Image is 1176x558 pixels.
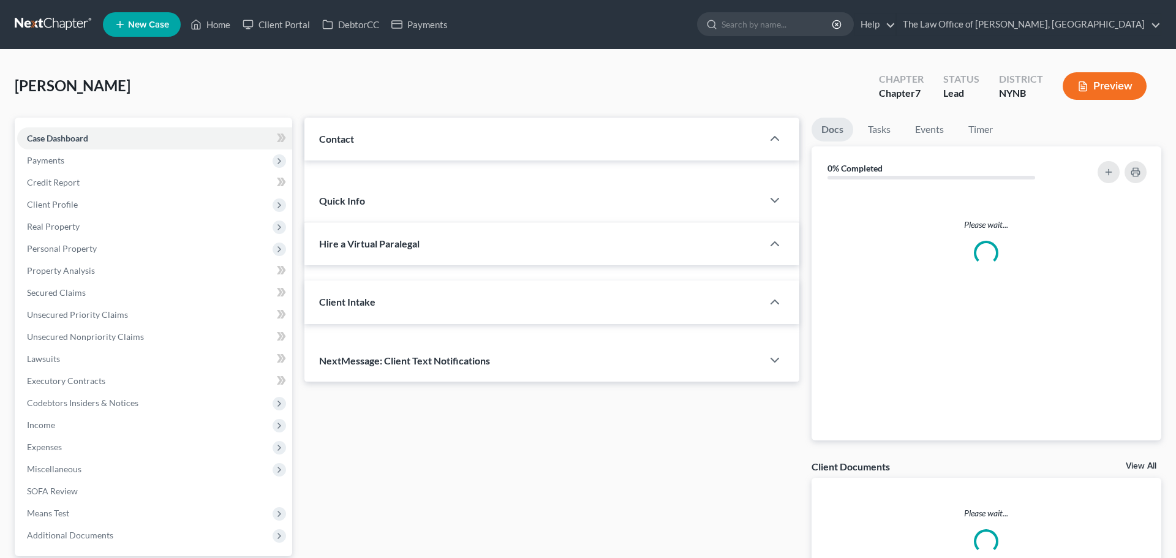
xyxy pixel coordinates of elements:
a: Help [854,13,895,36]
p: Please wait... [821,219,1151,231]
span: Quick Info [319,195,365,206]
span: Expenses [27,442,62,452]
a: Unsecured Nonpriority Claims [17,326,292,348]
span: Contact [319,133,354,145]
a: Unsecured Priority Claims [17,304,292,326]
button: Preview [1063,72,1147,100]
a: Property Analysis [17,260,292,282]
span: Case Dashboard [27,133,88,143]
a: Docs [812,118,853,141]
span: Credit Report [27,177,80,187]
span: Unsecured Nonpriority Claims [27,331,144,342]
span: Lawsuits [27,353,60,364]
a: Lawsuits [17,348,292,370]
a: Events [905,118,954,141]
span: Executory Contracts [27,375,105,386]
div: District [999,72,1043,86]
span: NextMessage: Client Text Notifications [319,355,490,366]
a: SOFA Review [17,480,292,502]
strong: 0% Completed [827,163,883,173]
a: Tasks [858,118,900,141]
span: Property Analysis [27,265,95,276]
div: Status [943,72,979,86]
span: Personal Property [27,243,97,254]
div: Client Documents [812,460,890,473]
a: DebtorCC [316,13,385,36]
a: Credit Report [17,172,292,194]
a: Timer [959,118,1003,141]
span: Payments [27,155,64,165]
a: Payments [385,13,454,36]
span: Client Intake [319,296,375,307]
span: Additional Documents [27,530,113,540]
span: 7 [915,87,921,99]
span: SOFA Review [27,486,78,496]
a: Case Dashboard [17,127,292,149]
p: Please wait... [812,507,1161,519]
span: Real Property [27,221,80,232]
a: Executory Contracts [17,370,292,392]
div: Lead [943,86,979,100]
span: Miscellaneous [27,464,81,474]
span: Means Test [27,508,69,518]
a: Secured Claims [17,282,292,304]
span: [PERSON_NAME] [15,77,130,94]
a: Home [184,13,236,36]
span: Secured Claims [27,287,86,298]
span: Hire a Virtual Paralegal [319,238,420,249]
div: Chapter [879,86,924,100]
span: Unsecured Priority Claims [27,309,128,320]
div: NYNB [999,86,1043,100]
span: New Case [128,20,169,29]
span: Codebtors Insiders & Notices [27,398,138,408]
span: Income [27,420,55,430]
a: View All [1126,462,1156,470]
span: Client Profile [27,199,78,209]
div: Chapter [879,72,924,86]
a: The Law Office of [PERSON_NAME], [GEOGRAPHIC_DATA] [897,13,1161,36]
input: Search by name... [722,13,834,36]
a: Client Portal [236,13,316,36]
